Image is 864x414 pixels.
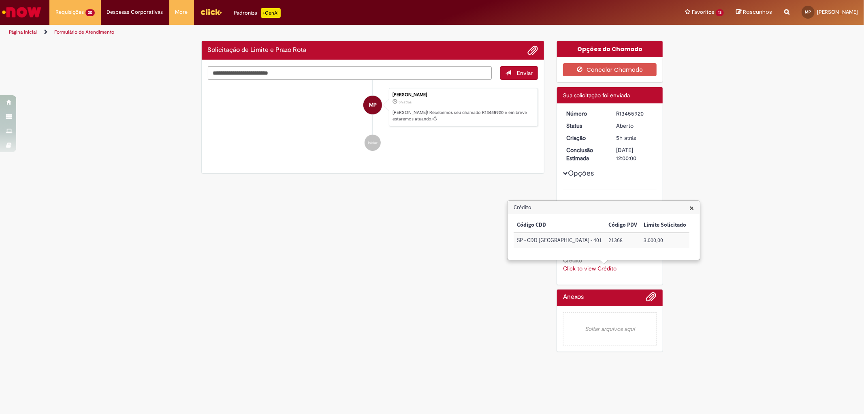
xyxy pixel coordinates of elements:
[54,29,114,35] a: Formulário de Atendimento
[527,45,538,56] button: Adicionar anexos
[1,4,43,20] img: ServiceNow
[261,8,281,18] p: +GenAi
[560,146,610,162] dt: Conclusão Estimada
[563,257,582,264] b: Crédito
[393,92,533,97] div: [PERSON_NAME]
[200,6,222,18] img: click_logo_yellow_360x200.png
[563,265,617,272] a: Click to view Crédito
[514,218,605,233] th: Código CDD
[743,8,772,16] span: Rascunhos
[500,66,538,80] button: Enviar
[616,109,654,118] div: R13455920
[208,47,307,54] h2: Solicitação de Limite e Prazo Rota Histórico de tíquete
[234,8,281,18] div: Padroniza
[736,9,772,16] a: Rascunhos
[399,100,412,105] span: 5h atrás
[508,201,700,214] h3: Crédito
[514,233,605,248] td: Código CDD: SP - CDD São Paulo - 401
[563,294,584,301] h2: Anexos
[616,122,654,130] div: Aberto
[616,134,654,142] div: 28/08/2025 08:56:03
[107,8,163,16] span: Despesas Corporativas
[563,200,610,207] b: Tipo de solicitação
[369,95,377,115] span: MP
[805,9,811,15] span: MP
[640,233,689,248] td: Limite Solicitado: 3.000,00
[817,9,858,15] span: [PERSON_NAME]
[563,92,630,99] span: Sua solicitação foi enviada
[689,202,694,213] span: ×
[646,292,657,306] button: Adicionar anexos
[85,9,95,16] span: 20
[208,66,492,80] textarea: Digite sua mensagem aqui...
[507,200,700,260] div: Crédito
[616,146,654,162] div: [DATE] 12:00:00
[560,122,610,130] dt: Status
[363,96,382,114] div: Matheus Lopes De Souza Pires
[605,233,640,248] td: Código PDV: 21368
[689,204,694,212] button: Close
[9,29,37,35] a: Página inicial
[716,9,724,16] span: 13
[393,109,533,122] p: [PERSON_NAME]! Recebemos seu chamado R13455920 e em breve estaremos atuando.
[517,69,533,77] span: Enviar
[399,100,412,105] time: 28/08/2025 08:56:03
[640,218,689,233] th: Limite Solicitado
[616,134,636,142] span: 5h atrás
[557,41,663,57] div: Opções do Chamado
[6,25,570,40] ul: Trilhas de página
[563,312,657,345] em: Soltar arquivos aqui
[692,8,714,16] span: Favoritos
[208,80,538,159] ul: Histórico de tíquete
[560,109,610,118] dt: Número
[605,218,640,233] th: Código PDV
[560,134,610,142] dt: Criação
[55,8,84,16] span: Requisições
[208,88,538,127] li: Matheus Lopes De Souza Pires
[616,134,636,142] time: 28/08/2025 08:56:03
[175,8,188,16] span: More
[563,63,657,76] button: Cancelar Chamado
